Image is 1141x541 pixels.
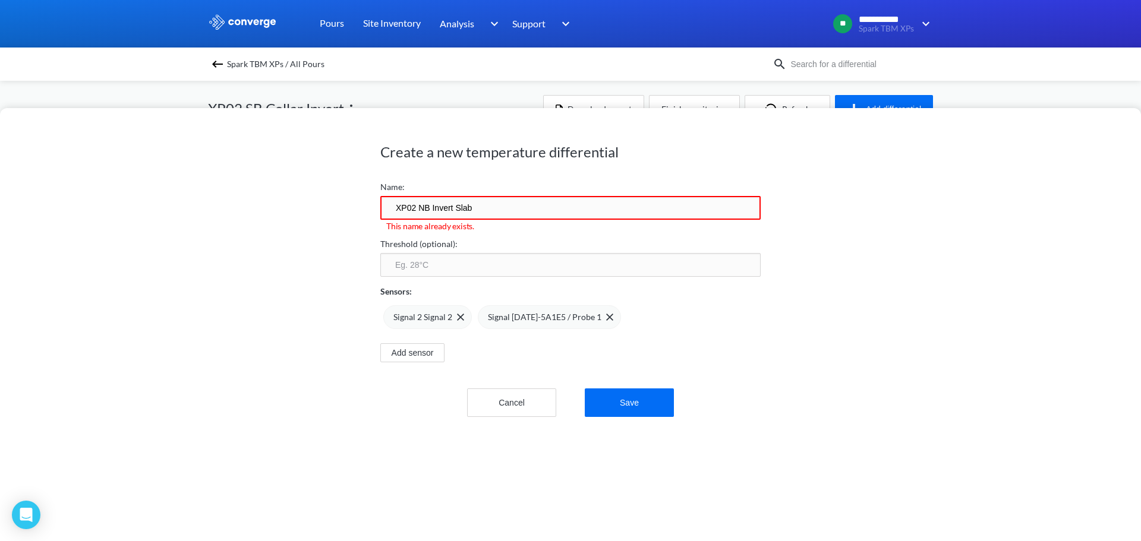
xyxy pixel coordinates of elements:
button: Save [585,388,674,417]
img: close-icon.svg [606,314,613,321]
div: Open Intercom Messenger [12,501,40,529]
img: downArrow.svg [554,17,573,31]
span: Spark TBM XPs [859,24,914,33]
button: Cancel [467,388,556,417]
span: Signal 2 Signal 2 [393,311,452,324]
p: Sensors: [380,285,412,298]
img: downArrow.svg [914,17,933,31]
span: Signal [DATE]-5A1E5 / Probe 1 [488,311,601,324]
input: Eg. 28°C [380,253,761,277]
input: Eg. TempDiff Deep Pour Basement C1sX [380,196,761,220]
label: Name: [380,181,761,194]
span: Spark TBM XPs / All Pours [227,56,324,72]
img: logo_ewhite.svg [208,14,277,30]
label: Threshold (optional): [380,238,761,251]
button: Add sensor [380,343,445,362]
input: Search for a differential [787,58,931,71]
span: Analysis [440,16,474,31]
img: downArrow.svg [483,17,502,31]
h1: Create a new temperature differential [380,143,761,162]
img: backspace.svg [210,57,225,71]
span: Support [512,16,546,31]
span: This name already exists. [380,220,767,233]
img: icon-search.svg [773,57,787,71]
img: close-icon.svg [457,314,464,321]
